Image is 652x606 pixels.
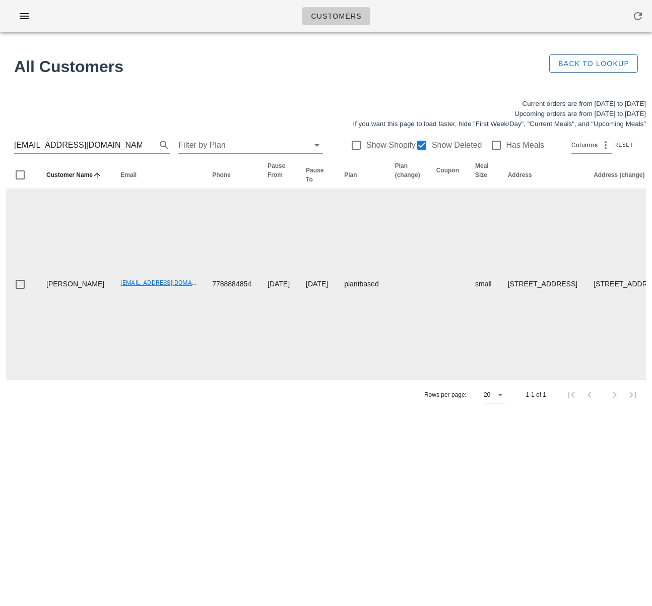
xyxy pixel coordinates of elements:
[484,390,490,399] div: 20
[571,140,598,150] span: Columns
[549,54,638,73] button: Back to Lookup
[344,171,357,178] span: Plan
[558,59,629,68] span: Back to Lookup
[614,142,633,148] span: Reset
[298,161,336,189] th: Pause To: Not sorted. Activate to sort ascending.
[204,161,259,189] th: Phone: Not sorted. Activate to sort ascending.
[506,140,545,150] label: Has Meals
[500,161,585,189] th: Address: Not sorted. Activate to sort ascending.
[336,161,387,189] th: Plan: Not sorted. Activate to sort ascending.
[46,171,93,178] span: Customer Name
[612,140,638,150] button: Reset
[366,140,416,150] label: Show Shopify
[526,390,546,399] div: 1-1 of 1
[212,171,231,178] span: Phone
[436,167,459,174] span: Coupon
[120,171,137,178] span: Email
[306,167,323,183] span: Pause To
[14,54,532,79] h1: All Customers
[395,162,420,178] span: Plan (change)
[571,137,612,153] div: Columns
[424,380,506,409] div: Rows per page:
[475,162,489,178] span: Meal Size
[508,171,532,178] span: Address
[467,189,500,380] td: small
[484,387,506,403] div: 20Rows per page:
[310,12,362,20] span: Customers
[204,189,259,380] td: 7788884854
[259,161,298,189] th: Pause From: Not sorted. Activate to sort ascending.
[268,162,285,178] span: Pause From
[112,161,204,189] th: Email: Not sorted. Activate to sort ascending.
[594,171,644,178] span: Address (change)
[298,189,336,380] td: [DATE]
[387,161,428,189] th: Plan (change): Not sorted. Activate to sort ascending.
[500,189,585,380] td: [STREET_ADDRESS]
[38,189,112,380] td: [PERSON_NAME]
[302,7,370,25] a: Customers
[467,161,500,189] th: Meal Size: Not sorted. Activate to sort ascending.
[432,140,482,150] label: Show Deleted
[428,161,467,189] th: Coupon: Not sorted. Activate to sort ascending.
[120,279,221,286] a: [EMAIL_ADDRESS][DOMAIN_NAME]
[336,189,387,380] td: plantbased
[38,161,112,189] th: Customer Name: Sorted ascending. Activate to sort descending.
[259,189,298,380] td: [DATE]
[178,137,322,153] div: Filter by Plan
